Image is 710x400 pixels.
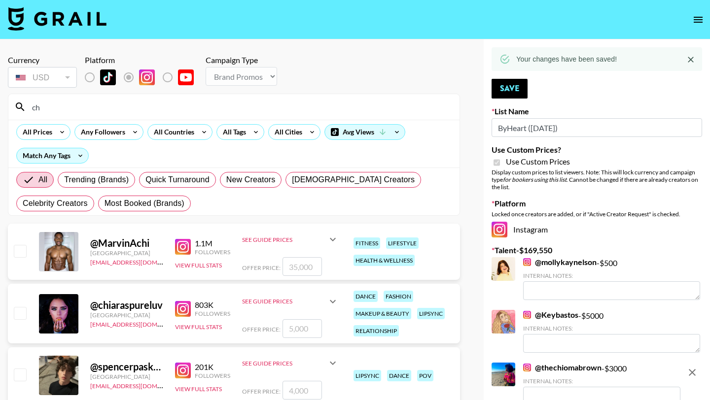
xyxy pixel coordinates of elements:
[195,362,230,372] div: 201K
[242,228,339,251] div: See Guide Prices
[384,291,413,302] div: fashion
[523,310,700,353] div: - $ 5000
[354,237,380,249] div: fitness
[90,311,163,319] div: [GEOGRAPHIC_DATA]
[90,361,163,373] div: @ spencerpaskach
[492,210,702,218] div: Locked once creators are added, or if "Active Creator Request" is checked.
[75,125,127,139] div: Any Followers
[492,222,507,237] img: Instagram
[292,174,415,186] span: [DEMOGRAPHIC_DATA] Creators
[269,125,304,139] div: All Cities
[90,299,163,311] div: @ chiaraspureluv
[195,300,230,310] div: 803K
[242,298,327,305] div: See Guide Prices
[145,174,210,186] span: Quick Turnaround
[90,249,163,257] div: [GEOGRAPHIC_DATA]
[386,237,419,249] div: lifestyle
[217,125,248,139] div: All Tags
[523,272,700,279] div: Internal Notes:
[523,364,531,371] img: Instagram
[8,65,77,90] div: Currency is locked to USD
[354,291,378,302] div: dance
[683,52,698,67] button: Close
[523,257,700,300] div: - $ 500
[354,370,381,381] div: lipsync
[325,125,405,139] div: Avg Views
[523,363,602,372] a: @thechiomabrown
[354,255,415,266] div: health & wellness
[90,237,163,249] div: @ MarvinAchi
[105,198,184,209] span: Most Booked (Brands)
[354,325,399,336] div: relationship
[283,257,322,276] input: 35,000
[503,176,567,183] em: for bookers using this list
[178,69,194,85] img: YouTube
[90,319,189,328] a: [EMAIL_ADDRESS][DOMAIN_NAME]
[242,360,327,367] div: See Guide Prices
[523,258,531,266] img: Instagram
[17,148,88,163] div: Match Any Tags
[492,79,528,99] button: Save
[492,145,702,155] label: Use Custom Prices?
[64,174,129,186] span: Trending (Brands)
[492,168,702,191] div: Display custom prices to list viewers. Note: This will lock currency and campaign type . Cannot b...
[90,380,189,390] a: [EMAIL_ADDRESS][DOMAIN_NAME]
[8,7,106,31] img: Grail Talent
[85,55,202,65] div: Platform
[523,311,531,319] img: Instagram
[148,125,196,139] div: All Countries
[354,308,411,319] div: makeup & beauty
[492,222,702,237] div: Instagram
[283,319,322,338] input: 5,000
[175,262,222,269] button: View Full Stats
[242,290,339,313] div: See Guide Prices
[688,10,708,30] button: open drawer
[195,372,230,379] div: Followers
[38,174,47,186] span: All
[23,198,88,209] span: Celebrity Creators
[417,308,445,319] div: lipsync
[523,377,680,385] div: Internal Notes:
[492,106,702,116] label: List Name
[242,388,281,395] span: Offer Price:
[226,174,276,186] span: New Creators
[523,257,597,267] a: @mollykaynelson
[195,310,230,317] div: Followers
[195,238,230,248] div: 1.1M
[283,381,322,400] input: 4,000
[90,373,163,380] div: [GEOGRAPHIC_DATA]
[242,326,281,333] span: Offer Price:
[139,69,155,85] img: Instagram
[242,236,327,243] div: See Guide Prices
[175,239,191,255] img: Instagram
[506,157,570,167] span: Use Custom Prices
[492,245,702,255] label: Talent - $ 169,550
[492,199,702,208] label: Platform
[26,99,454,115] input: Search by User Name
[417,370,433,381] div: pov
[523,325,700,332] div: Internal Notes:
[175,323,222,331] button: View Full Stats
[206,55,277,65] div: Campaign Type
[10,69,75,86] div: USD
[175,363,191,378] img: Instagram
[175,301,191,317] img: Instagram
[242,264,281,271] span: Offer Price:
[85,67,202,88] div: List locked to Instagram.
[8,55,77,65] div: Currency
[90,257,189,266] a: [EMAIL_ADDRESS][DOMAIN_NAME]
[516,50,617,68] div: Your changes have been saved!
[17,125,54,139] div: All Prices
[242,351,339,375] div: See Guide Prices
[387,370,411,381] div: dance
[100,69,116,85] img: TikTok
[682,363,702,382] button: remove
[175,385,222,393] button: View Full Stats
[523,310,578,320] a: @Keybastos
[195,248,230,256] div: Followers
